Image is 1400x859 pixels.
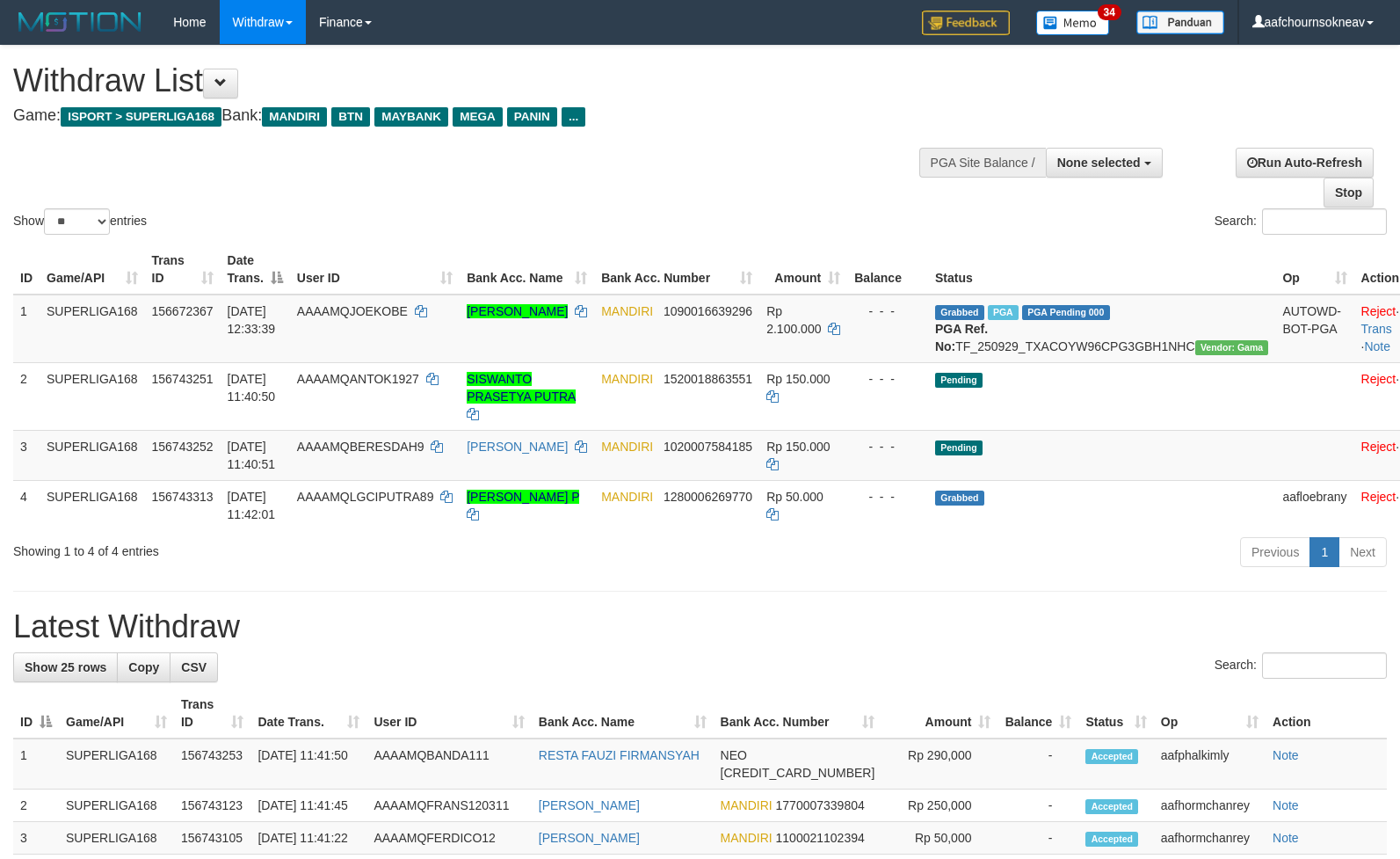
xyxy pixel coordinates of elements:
[776,798,865,812] span: Copy 1770007339804 to clipboard
[467,304,568,318] a: [PERSON_NAME]
[919,148,1046,178] div: PGA Site Balance /
[854,438,921,455] div: - - -
[997,688,1078,739] th: Balance: activate to sort column ascending
[228,440,276,471] span: [DATE] 11:40:51
[174,822,250,855] td: 156743105
[297,304,408,318] span: AAAAMQJOEKOBE
[997,739,1078,790] td: -
[174,790,250,822] td: 156743123
[881,790,997,822] td: Rp 250,000
[664,304,752,318] span: Copy 1090016639296 to clipboard
[228,304,276,336] span: [DATE] 12:33:39
[117,652,170,682] a: Copy
[881,822,997,855] td: Rp 50,000
[453,107,503,127] span: MEGA
[250,822,366,855] td: [DATE] 11:41:22
[297,440,424,454] span: AAAAMQBERESDAH9
[467,440,568,454] a: [PERSON_NAME]
[997,790,1078,822] td: -
[366,822,531,855] td: AAAAMQFERDICO12
[721,748,747,762] span: NEO
[1262,208,1387,235] input: Search:
[1275,295,1353,363] td: AUTOWD-BOT-PGA
[174,739,250,790] td: 156743253
[250,790,366,822] td: [DATE] 11:41:45
[1085,749,1138,764] span: Accepted
[507,107,557,127] span: PANIN
[1154,790,1266,822] td: aafhormchanrey
[854,302,921,320] div: - - -
[40,480,145,530] td: SUPERLIGA168
[935,440,983,455] span: Pending
[145,244,221,295] th: Trans ID: activate to sort column ascending
[467,372,575,404] a: SISWANTO PRASETYA PUTRA
[1364,339,1390,353] a: Note
[13,362,40,430] td: 2
[854,488,921,506] div: - - -
[532,688,714,739] th: Bank Acc. Name: activate to sort column ascending
[997,822,1078,855] td: -
[250,688,366,739] th: Date Trans.: activate to sort column ascending
[539,748,700,762] a: RESTA FAUZI FIRMANSYAH
[601,490,653,504] span: MANDIRI
[664,372,752,386] span: Copy 1520018863551 to clipboard
[1361,372,1396,386] a: Reject
[1273,831,1299,845] a: Note
[721,798,773,812] span: MANDIRI
[40,362,145,430] td: SUPERLIGA168
[13,822,59,855] td: 3
[1022,305,1110,320] span: PGA Pending
[13,790,59,822] td: 2
[170,652,218,682] a: CSV
[1215,208,1387,235] label: Search:
[988,305,1019,320] span: Marked by aafsengchandara
[776,831,865,845] span: Copy 1100021102394 to clipboard
[13,244,40,295] th: ID
[13,480,40,530] td: 4
[174,688,250,739] th: Trans ID: activate to sort column ascending
[467,490,579,504] a: [PERSON_NAME] P
[297,490,434,504] span: AAAAMQLGCIPUTRA89
[1361,304,1396,318] a: Reject
[1215,652,1387,679] label: Search:
[714,688,882,739] th: Bank Acc. Number: activate to sort column ascending
[594,244,759,295] th: Bank Acc. Number: activate to sort column ascending
[460,244,594,295] th: Bank Acc. Name: activate to sort column ascending
[1154,739,1266,790] td: aafphalkimly
[1085,832,1138,847] span: Accepted
[297,372,419,386] span: AAAAMQANTOK1927
[759,244,847,295] th: Amount: activate to sort column ascending
[59,790,174,822] td: SUPERLIGA168
[13,9,147,35] img: MOTION_logo.png
[881,688,997,739] th: Amount: activate to sort column ascending
[250,739,366,790] td: [DATE] 11:41:50
[59,739,174,790] td: SUPERLIGA168
[152,372,214,386] span: 156743251
[766,304,821,336] span: Rp 2.100.000
[331,107,370,127] span: BTN
[1273,798,1299,812] a: Note
[1266,688,1387,739] th: Action
[13,739,59,790] td: 1
[152,304,214,318] span: 156672367
[1046,148,1163,178] button: None selected
[152,440,214,454] span: 156743252
[40,244,145,295] th: Game/API: activate to sort column ascending
[13,295,40,363] td: 1
[374,107,448,127] span: MAYBANK
[1275,244,1353,295] th: Op: activate to sort column ascending
[935,373,983,388] span: Pending
[1057,156,1141,170] span: None selected
[1338,537,1387,567] a: Next
[935,322,988,353] b: PGA Ref. No:
[13,107,916,125] h4: Game: Bank:
[854,370,921,388] div: - - -
[1098,4,1121,20] span: 34
[1036,11,1110,35] img: Button%20Memo.svg
[1236,148,1374,178] a: Run Auto-Refresh
[1262,652,1387,679] input: Search:
[1361,440,1396,454] a: Reject
[766,440,830,454] span: Rp 150.000
[928,295,1275,363] td: TF_250929_TXACOYW96CPG3GBH1NHC
[601,372,653,386] span: MANDIRI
